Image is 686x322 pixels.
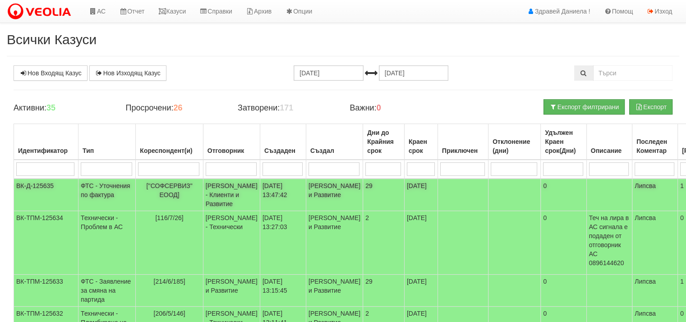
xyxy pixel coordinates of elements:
[541,179,586,211] td: 0
[16,144,76,157] div: Идентификатор
[488,124,541,160] th: Отклонение (дни): No sort applied, activate to apply an ascending sort
[440,144,486,157] div: Приключен
[138,144,200,157] div: Кореспондент(и)
[635,182,656,189] span: Липсва
[306,275,363,307] td: [PERSON_NAME] и Развитие
[363,124,405,160] th: Дни до Крайния срок: No sort applied, activate to apply an ascending sort
[173,103,182,112] b: 26
[593,65,673,81] input: Търсене по Идентификатор, Бл/Вх/Ап, Тип, Описание, Моб. Номер, Имейл, Файл, Коментар,
[365,278,373,285] span: 29
[635,278,656,285] span: Липсва
[260,179,306,211] td: [DATE] 13:47:42
[404,179,437,211] td: [DATE]
[586,124,632,160] th: Описание: No sort applied, activate to apply an ascending sort
[589,213,630,267] p: Теч на лира в АС сигнала е подаден от отговорник АС 0896144620
[635,214,656,221] span: Липсва
[365,214,369,221] span: 2
[89,65,166,81] a: Нов Изходящ Казус
[541,211,586,275] td: 0
[238,104,336,113] h4: Затворени:
[260,275,306,307] td: [DATE] 13:15:45
[404,275,437,307] td: [DATE]
[126,104,225,113] h4: Просрочени:
[203,179,260,211] td: [PERSON_NAME] - Клиенти и Развитие
[404,211,437,275] td: [DATE]
[78,179,136,211] td: ФТС - Уточнения по фактура
[543,99,625,115] button: Експорт филтрирани
[155,214,183,221] span: [116/7/26]
[262,144,304,157] div: Създаден
[14,211,78,275] td: ВК-ТПМ-125634
[14,104,112,113] h4: Активни:
[203,275,260,307] td: [PERSON_NAME] и Развитие
[203,211,260,275] td: [PERSON_NAME] - Технически
[365,182,373,189] span: 29
[78,275,136,307] td: ФТС - Заявление за смяна на партида
[437,124,488,160] th: Приключен: No sort applied, activate to apply an ascending sort
[7,32,679,47] h2: Всички Казуси
[81,144,133,157] div: Тип
[350,104,449,113] h4: Важни:
[308,144,360,157] div: Създал
[365,126,402,157] div: Дни до Крайния срок
[280,103,293,112] b: 171
[306,124,363,160] th: Създал: No sort applied, activate to apply an ascending sort
[635,310,656,317] span: Липсва
[632,124,678,160] th: Последен Коментар: No sort applied, activate to apply an ascending sort
[491,135,538,157] div: Отклонение (дни)
[306,211,363,275] td: [PERSON_NAME] и Развитие
[260,211,306,275] td: [DATE] 13:27:03
[136,124,203,160] th: Кореспондент(и): No sort applied, activate to apply an ascending sort
[404,124,437,160] th: Краен срок: No sort applied, activate to apply an ascending sort
[541,124,586,160] th: Удължен Краен срок(Дни): No sort applied, activate to apply an ascending sort
[541,275,586,307] td: 0
[14,124,78,160] th: Идентификатор: No sort applied, activate to apply an ascending sort
[153,278,185,285] span: [214/6/185]
[206,144,258,157] div: Отговорник
[14,65,87,81] a: Нов Входящ Казус
[7,2,75,21] img: VeoliaLogo.png
[407,135,435,157] div: Краен срок
[14,275,78,307] td: ВК-ТПМ-125633
[543,126,584,157] div: Удължен Краен срок(Дни)
[14,179,78,211] td: ВК-Д-125635
[306,179,363,211] td: [PERSON_NAME] и Развитие
[78,211,136,275] td: Технически - Проблем в АС
[635,135,675,157] div: Последен Коментар
[153,310,185,317] span: [206/5/146]
[629,99,672,115] button: Експорт
[260,124,306,160] th: Създаден: No sort applied, activate to apply an ascending sort
[589,144,630,157] div: Описание
[146,182,192,198] span: [''СОФСЕРВИЗ" ЕООД]
[46,103,55,112] b: 35
[365,310,369,317] span: 2
[203,124,260,160] th: Отговорник: No sort applied, activate to apply an ascending sort
[377,103,381,112] b: 0
[78,124,136,160] th: Тип: No sort applied, activate to apply an ascending sort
